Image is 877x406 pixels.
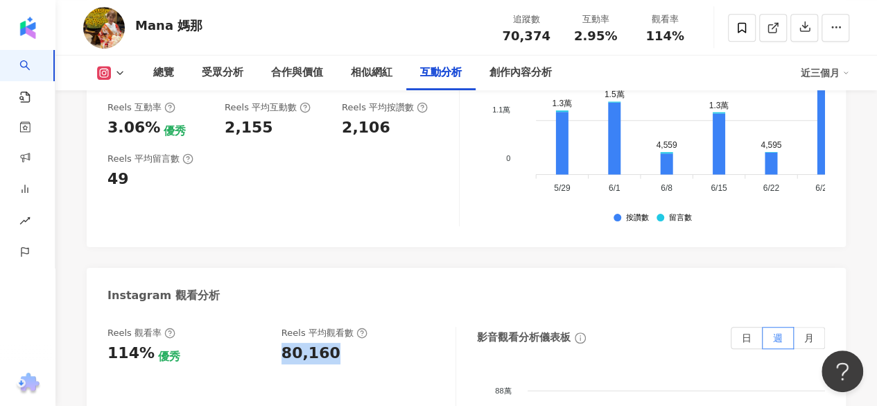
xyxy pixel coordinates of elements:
[351,65,392,81] div: 相似網紅
[107,288,220,303] div: Instagram 觀看分析
[492,105,510,114] tspan: 1.1萬
[773,332,783,344] span: 週
[281,327,367,339] div: Reels 平均觀看數
[135,17,202,34] div: Mana 媽那
[225,117,273,139] div: 2,155
[342,101,428,114] div: Reels 平均按讚數
[19,50,47,104] a: search
[342,117,390,139] div: 2,106
[15,373,42,395] img: chrome extension
[822,350,863,392] iframe: Help Scout Beacon - Open
[271,65,323,81] div: 合作與價值
[19,207,31,238] span: rise
[639,12,691,26] div: 觀看率
[815,183,831,193] tspan: 6/29
[107,101,175,114] div: Reels 互動率
[107,153,193,165] div: Reels 平均留言數
[158,349,180,364] div: 優秀
[225,101,311,114] div: Reels 平均互動數
[477,330,571,345] div: 影音觀看分析儀表板
[164,124,186,139] div: 優秀
[668,214,691,223] div: 留言數
[625,214,648,223] div: 按讚數
[107,117,160,139] div: 3.06%
[495,387,511,395] tspan: 88萬
[573,330,588,346] span: info-circle
[281,343,340,364] div: 80,160
[711,183,727,193] tspan: 6/15
[645,29,684,43] span: 114%
[506,154,510,162] tspan: 0
[742,332,752,344] span: 日
[17,17,39,39] img: logo icon
[489,65,552,81] div: 創作內容分析
[153,65,174,81] div: 總覽
[801,62,849,84] div: 近三個月
[661,183,672,193] tspan: 6/8
[608,183,620,193] tspan: 6/1
[202,65,243,81] div: 受眾分析
[574,29,617,43] span: 2.95%
[83,7,125,49] img: KOL Avatar
[804,332,814,344] span: 月
[107,327,175,339] div: Reels 觀看率
[107,169,129,190] div: 49
[107,343,155,364] div: 114%
[763,183,779,193] tspan: 6/22
[500,12,553,26] div: 追蹤數
[502,28,550,43] span: 70,374
[420,65,462,81] div: 互動分析
[554,183,571,193] tspan: 5/29
[569,12,622,26] div: 互動率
